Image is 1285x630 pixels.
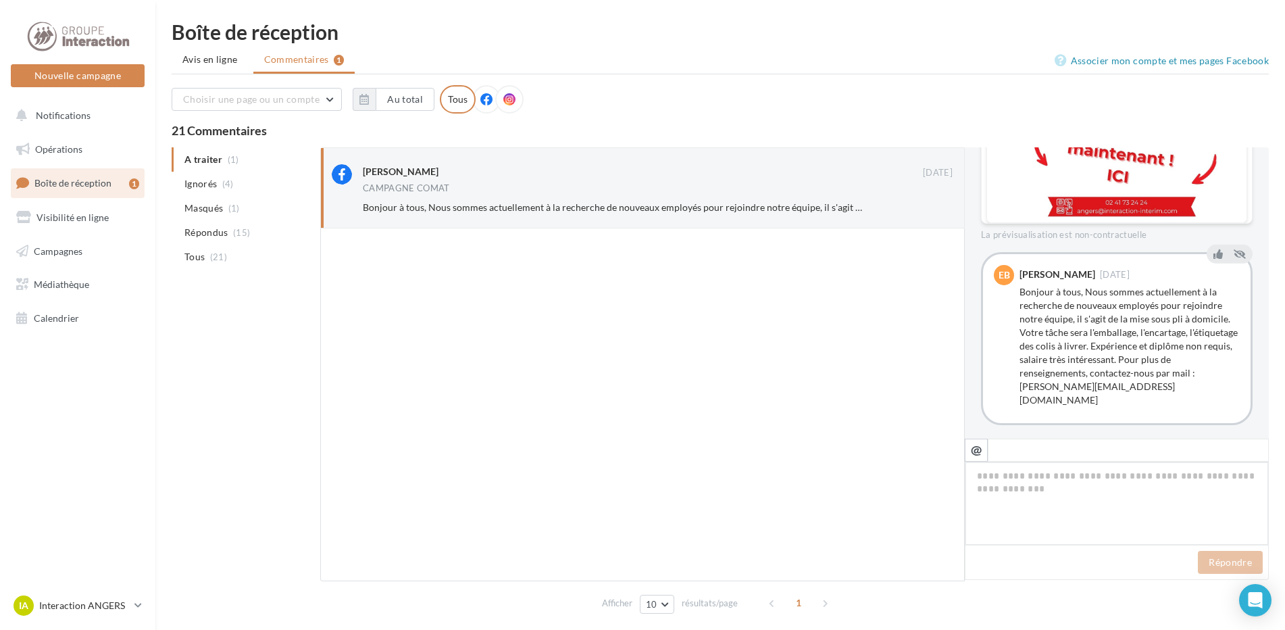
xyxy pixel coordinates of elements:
[788,592,809,614] span: 1
[440,85,476,114] div: Tous
[965,439,988,462] button: @
[184,250,205,264] span: Tous
[39,599,129,612] p: Interaction ANGERS
[1019,270,1095,279] div: [PERSON_NAME]
[1019,285,1240,407] div: Bonjour à tous, Nous sommes actuellement à la recherche de nouveaux employés pour rejoindre notre...
[376,88,434,111] button: Au total
[228,203,240,214] span: (1)
[1100,270,1130,279] span: [DATE]
[184,226,228,239] span: Répondus
[172,124,1269,137] div: 21 Commentaires
[8,168,147,197] a: Boîte de réception1
[353,88,434,111] button: Au total
[222,178,234,189] span: (4)
[182,53,238,66] span: Avis en ligne
[971,443,982,456] i: @
[363,165,438,178] div: [PERSON_NAME]
[981,224,1253,241] div: La prévisualisation est non-contractuelle
[172,22,1269,42] div: Boîte de réception
[8,203,147,232] a: Visibilité en ligne
[646,599,657,610] span: 10
[682,597,738,610] span: résultats/page
[34,278,89,290] span: Médiathèque
[999,268,1010,282] span: EB
[8,237,147,266] a: Campagnes
[35,143,82,155] span: Opérations
[172,88,342,111] button: Choisir une page ou un compte
[1055,53,1269,69] a: Associer mon compte et mes pages Facebook
[363,184,450,193] div: CAMPAGNE COMAT
[8,101,142,130] button: Notifications
[34,312,79,324] span: Calendrier
[11,64,145,87] button: Nouvelle campagne
[36,110,91,121] span: Notifications
[1198,551,1263,574] button: Répondre
[1239,584,1271,616] div: Open Intercom Messenger
[233,227,250,238] span: (15)
[210,251,227,262] span: (21)
[129,178,139,189] div: 1
[34,245,82,256] span: Campagnes
[34,177,111,189] span: Boîte de réception
[8,304,147,333] a: Calendrier
[8,135,147,164] a: Opérations
[602,597,632,610] span: Afficher
[11,593,145,619] a: IA Interaction ANGERS
[183,93,320,105] span: Choisir une page ou un compte
[184,201,223,215] span: Masqués
[184,177,217,191] span: Ignorés
[640,595,674,614] button: 10
[19,599,28,612] span: IA
[36,212,109,223] span: Visibilité en ligne
[923,167,953,179] span: [DATE]
[8,270,147,299] a: Médiathèque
